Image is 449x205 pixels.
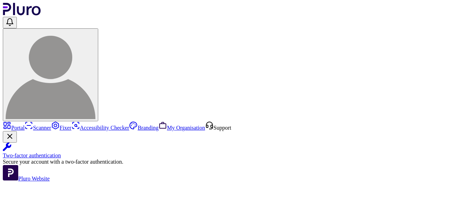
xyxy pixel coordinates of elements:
aside: Sidebar menu [3,121,446,182]
a: My Organisation [159,125,205,131]
a: Two-factor authentication [3,143,446,159]
a: Fixer [51,125,72,131]
a: Portal [3,125,25,131]
a: Open Pluro Website [3,176,50,182]
button: User avatar [3,28,98,121]
div: Secure your account with a two-factor authentication. [3,159,446,165]
a: Scanner [25,125,51,131]
img: User avatar [6,29,95,119]
div: Two-factor authentication [3,152,446,159]
a: Accessibility Checker [72,125,129,131]
a: Logo [3,11,41,16]
button: Open notifications, you have undefined new notifications [3,17,17,28]
a: Open Support screen [205,125,232,131]
a: Branding [129,125,159,131]
button: Close Two-factor authentication notification [3,131,17,143]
